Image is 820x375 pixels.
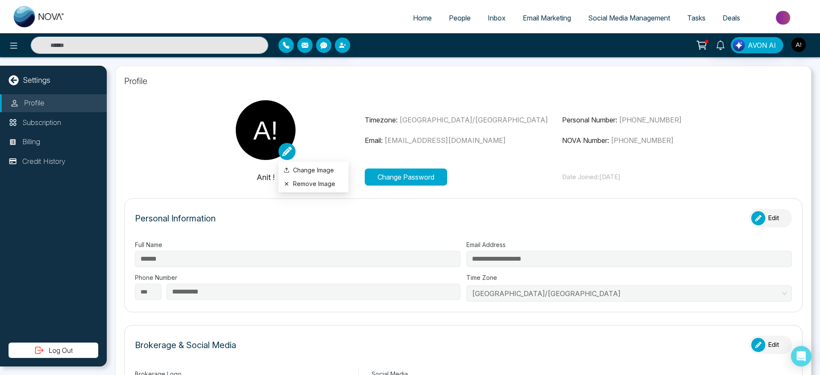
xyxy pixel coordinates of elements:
[24,98,44,109] p: Profile
[384,136,506,145] span: [EMAIL_ADDRESS][DOMAIN_NAME]
[748,40,776,50] span: AVON AI
[580,10,679,26] a: Social Media Management
[679,10,714,26] a: Tasks
[399,116,548,124] span: [GEOGRAPHIC_DATA]/[GEOGRAPHIC_DATA]
[284,179,343,189] button: Remove Image
[749,336,792,354] button: Edit
[753,8,815,27] img: Market-place.gif
[413,14,432,22] span: Home
[488,14,506,22] span: Inbox
[23,74,50,86] p: Settings
[523,14,571,22] span: Email Marketing
[365,169,447,186] button: Change Password
[22,117,61,128] p: Subscription
[611,136,674,145] span: [PHONE_NUMBER]
[365,135,562,145] p: Email:
[466,240,792,249] label: Email Address
[135,339,236,352] p: Brokerage & Social Media
[22,137,40,148] p: Billing
[514,10,580,26] a: Email Marketing
[588,14,670,22] span: Social Media Management
[731,37,783,53] button: AVON AI
[365,115,562,125] p: Timezone:
[124,75,802,87] p: Profile
[440,10,479,26] a: People
[791,38,806,52] img: User Avatar
[749,209,792,227] button: Edit
[619,116,682,124] span: [PHONE_NUMBER]
[22,156,65,167] p: Credit History
[284,166,343,175] label: Change Image
[472,287,786,300] span: Asia/Kolkata
[9,343,98,358] button: Log Out
[14,6,65,27] img: Nova CRM Logo
[449,14,471,22] span: People
[562,115,760,125] p: Personal Number:
[723,14,740,22] span: Deals
[135,273,460,282] label: Phone Number
[791,346,811,366] div: Open Intercom Messenger
[733,39,745,51] img: Lead Flow
[562,172,760,182] p: Date Joined: [DATE]
[479,10,514,26] a: Inbox
[562,135,760,145] p: NOVA Number:
[466,273,792,282] label: Time Zone
[404,10,440,26] a: Home
[135,240,460,249] label: Full Name
[135,212,216,225] p: Personal Information
[687,14,706,22] span: Tasks
[167,172,365,183] p: Anit !
[714,10,749,26] a: Deals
